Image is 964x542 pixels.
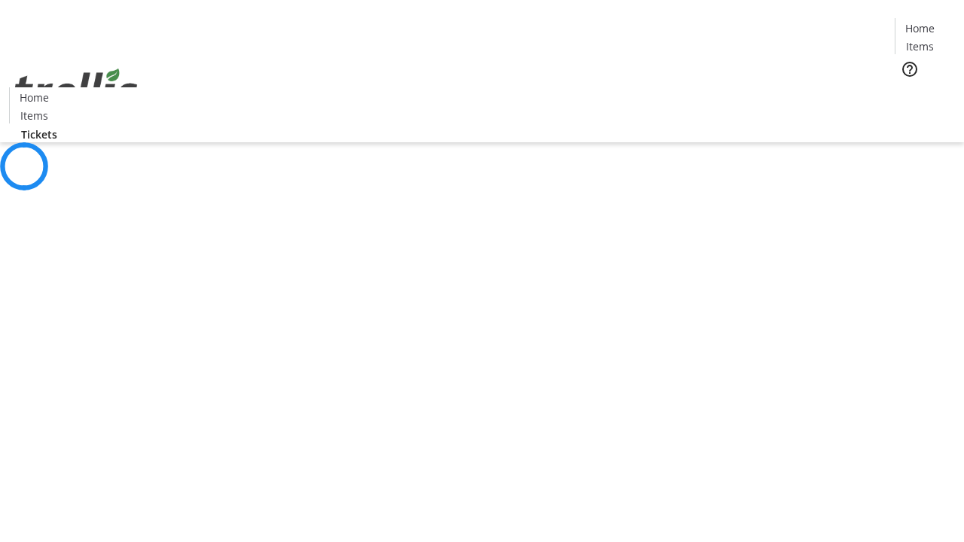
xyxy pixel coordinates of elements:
button: Help [895,54,925,84]
a: Tickets [895,87,955,103]
a: Home [895,20,944,36]
a: Tickets [9,126,69,142]
a: Items [895,38,944,54]
img: Orient E2E Organization 0gVn3KdbAw's Logo [9,52,143,127]
span: Tickets [907,87,943,103]
span: Items [20,108,48,123]
a: Items [10,108,58,123]
span: Home [905,20,935,36]
span: Home [20,90,49,105]
span: Items [906,38,934,54]
span: Tickets [21,126,57,142]
a: Home [10,90,58,105]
